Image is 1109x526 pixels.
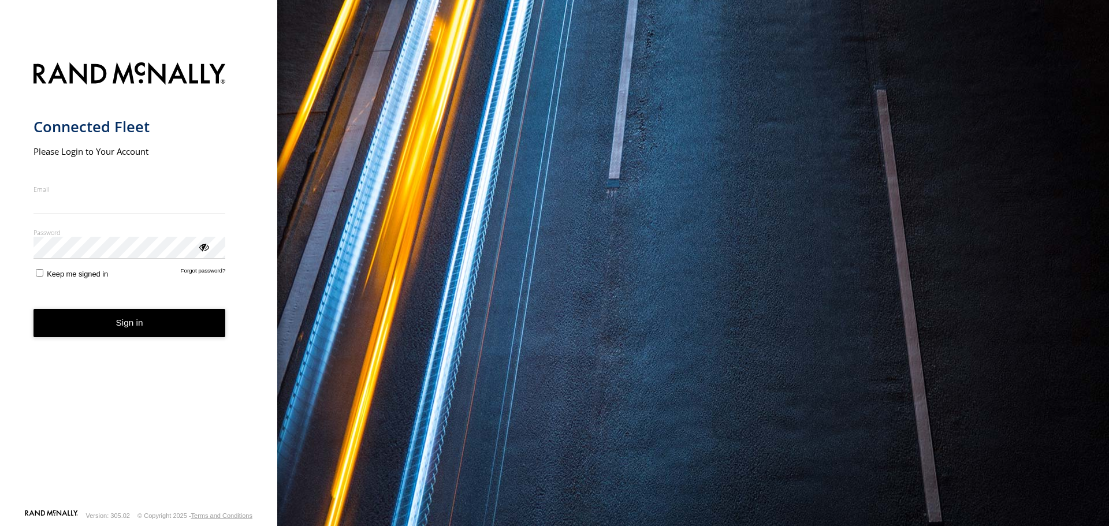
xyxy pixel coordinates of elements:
a: Terms and Conditions [191,512,252,519]
input: Keep me signed in [36,269,43,277]
label: Password [34,228,226,237]
a: Visit our Website [25,510,78,521]
img: Rand McNally [34,60,226,89]
h1: Connected Fleet [34,117,226,136]
label: Email [34,185,226,193]
div: © Copyright 2025 - [137,512,252,519]
div: ViewPassword [198,241,209,252]
form: main [34,55,244,509]
span: Keep me signed in [47,270,108,278]
a: Forgot password? [181,267,226,278]
h2: Please Login to Your Account [34,146,226,157]
button: Sign in [34,309,226,337]
div: Version: 305.02 [86,512,130,519]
